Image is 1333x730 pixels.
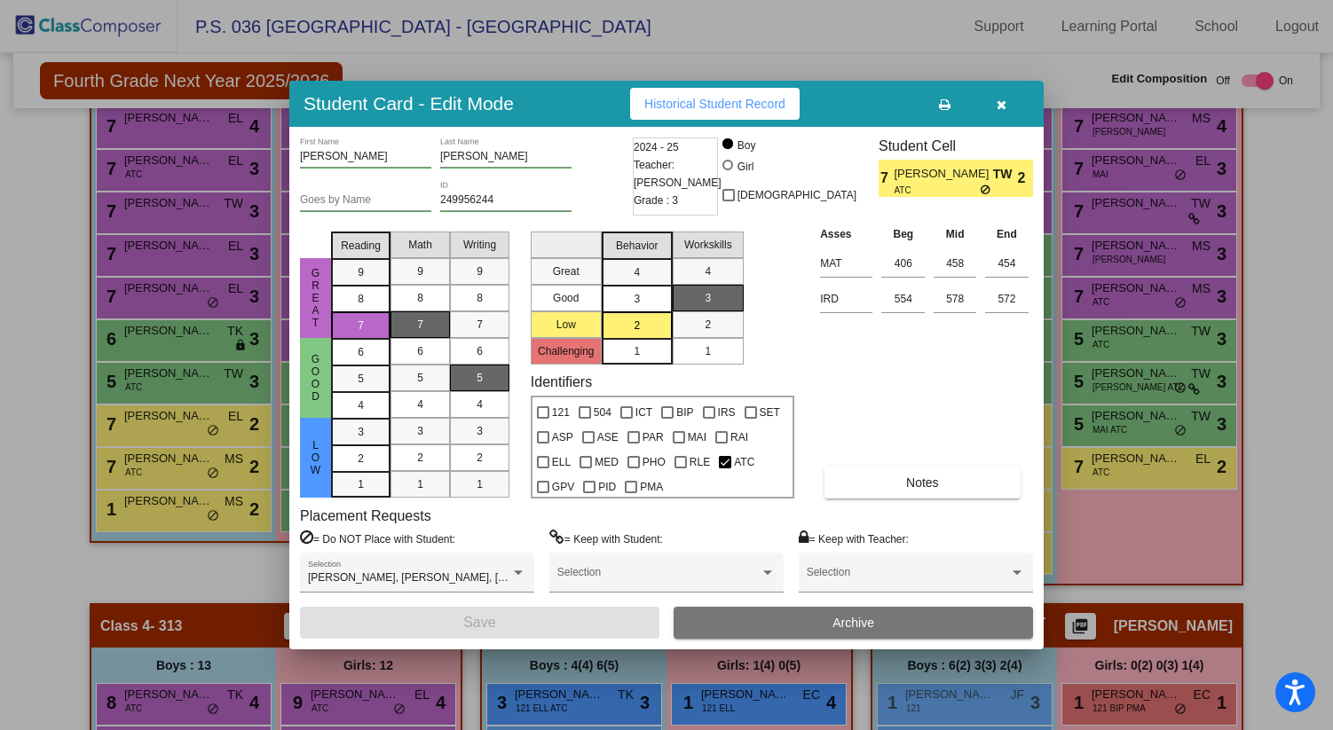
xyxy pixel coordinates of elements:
th: Beg [877,224,929,244]
span: 7 [477,317,483,333]
span: Teacher: [PERSON_NAME] [634,156,722,192]
span: ELL [552,451,571,473]
label: = Do NOT Place with Student: [300,530,455,547]
span: 6 [358,344,364,360]
input: assessment [820,286,872,312]
input: assessment [820,250,872,277]
span: Workskills [684,237,732,253]
span: GPV [552,476,574,498]
span: 4 [634,264,640,280]
span: Historical Student Record [644,97,785,111]
span: BIP [676,402,693,423]
span: 3 [417,423,423,439]
span: 8 [417,290,423,306]
span: 4 [358,397,364,413]
div: Boy [737,137,756,153]
span: Math [408,237,432,253]
span: [DEMOGRAPHIC_DATA] [737,184,856,206]
span: 2 [634,318,640,334]
span: 2 [705,317,711,333]
label: = Keep with Teacher: [799,530,909,547]
span: 8 [477,290,483,306]
span: ASE [597,427,619,448]
h3: Student Card - Edit Mode [304,92,514,114]
span: 2024 - 25 [634,138,679,156]
span: 3 [477,423,483,439]
span: 8 [358,291,364,307]
span: ICT [635,402,652,423]
span: Good [308,353,324,403]
span: TW [993,165,1018,184]
span: 4 [417,396,423,412]
span: 1 [358,476,364,492]
span: 7 [358,318,364,334]
span: 6 [417,343,423,359]
span: 1 [634,343,640,359]
span: 9 [477,263,483,279]
span: Low [308,439,324,476]
button: Historical Student Record [630,88,800,120]
span: 1 [417,476,423,492]
span: 1 [477,476,483,492]
span: Great [308,267,324,329]
span: Behavior [616,238,658,254]
span: 6 [477,343,483,359]
span: RLE [690,451,710,473]
th: Mid [929,224,981,244]
label: = Keep with Student: [549,530,663,547]
span: Save [463,615,495,630]
span: Grade : 3 [634,192,678,209]
span: 5 [477,370,483,386]
span: SET [760,402,780,423]
span: Writing [463,237,496,253]
span: IRS [718,402,736,423]
span: MAI [688,427,706,448]
span: ATC [734,451,754,473]
span: 4 [477,396,483,412]
span: 3 [634,291,640,307]
span: ATC [894,184,980,197]
span: 5 [417,370,423,386]
span: 1 [705,343,711,359]
h3: Student Cell [879,137,1033,154]
span: PMA [640,476,663,498]
span: 2 [477,450,483,466]
span: 4 [705,263,711,279]
span: Notes [906,475,939,490]
span: [PERSON_NAME], [PERSON_NAME], [PERSON_NAME], [PERSON_NAME], [PERSON_NAME] [308,571,769,584]
span: 121 [552,402,570,423]
th: End [981,224,1033,244]
span: Archive [832,616,874,630]
button: Archive [674,607,1033,639]
div: Girl [737,159,754,175]
label: Placement Requests [300,507,431,524]
span: 2 [1018,168,1033,189]
th: Asses [816,224,877,244]
span: 7 [417,317,423,333]
span: PHO [643,451,666,473]
span: PAR [643,427,664,448]
span: 9 [417,263,423,279]
span: 504 [594,402,611,423]
label: Identifiers [531,373,592,390]
span: 5 [358,371,364,387]
input: Enter ID [440,194,572,207]
span: RAI [730,427,748,448]
span: 2 [358,451,364,467]
span: 7 [879,168,894,189]
input: goes by name [300,194,431,207]
span: PID [598,476,616,498]
span: Reading [341,238,381,254]
span: 3 [358,424,364,440]
span: [PERSON_NAME] [894,165,992,184]
span: ASP [552,427,573,448]
span: 9 [358,264,364,280]
span: 2 [417,450,423,466]
button: Save [300,607,659,639]
span: MED [595,451,619,473]
button: Notes [824,467,1020,498]
span: 3 [705,290,711,306]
